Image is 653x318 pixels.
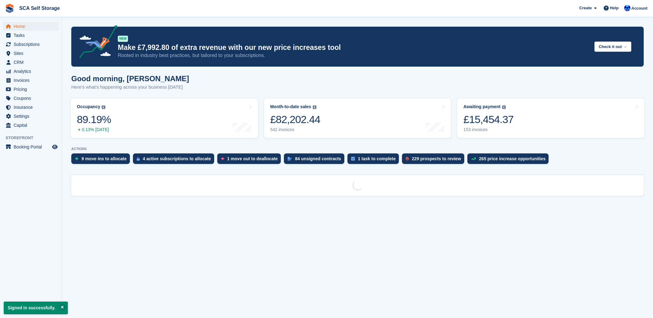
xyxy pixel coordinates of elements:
span: Invoices [14,76,51,85]
span: CRM [14,58,51,67]
div: 84 unsigned contracts [295,156,341,161]
span: Sites [14,49,51,58]
span: Pricing [14,85,51,94]
span: Booking Portal [14,143,51,151]
a: menu [3,31,59,40]
span: Settings [14,112,51,121]
button: Check it out → [594,42,631,52]
img: prospect-51fa495bee0391a8d652442698ab0144808aea92771e9ea1ae160a38d050c398.svg [406,157,409,161]
p: Here's what's happening across your business [DATE] [71,84,189,91]
a: menu [3,40,59,49]
a: menu [3,103,59,112]
img: price-adjustments-announcement-icon-8257ccfd72463d97f412b2fc003d46551f7dbcb40ab6d574587a9cd5c0d94... [74,25,117,60]
span: Storefront [6,135,62,141]
a: SCA Self Storage [17,3,62,13]
span: Home [14,22,51,31]
img: contract_signature_icon-13c848040528278c33f63329250d36e43548de30e8caae1d1a13099fd9432cc5.svg [288,157,292,161]
a: Month-to-date sales £82,202.44 542 invoices [264,99,451,138]
span: Analytics [14,67,51,76]
div: 229 prospects to review [412,156,461,161]
img: icon-info-grey-7440780725fd019a000dd9b08b2336e03edf1995a4989e88bcd33f0948082b44.svg [313,105,316,109]
img: icon-info-grey-7440780725fd019a000dd9b08b2336e03edf1995a4989e88bcd33f0948082b44.svg [502,105,506,109]
div: £15,454.37 [463,113,514,126]
a: menu [3,85,59,94]
a: 1 task to complete [347,153,402,167]
div: 0.13% [DATE] [77,127,111,132]
a: menu [3,143,59,151]
a: menu [3,67,59,76]
a: menu [3,58,59,67]
a: menu [3,121,59,130]
a: Awaiting payment £15,454.37 153 invoices [457,99,644,138]
a: menu [3,112,59,121]
img: task-75834270c22a3079a89374b754ae025e5fb1db73e45f91037f5363f120a921f8.svg [351,157,355,161]
img: active_subscription_to_allocate_icon-d502201f5373d7db506a760aba3b589e785aa758c864c3986d89f69b8ff3... [137,157,140,161]
a: 229 prospects to review [402,153,467,167]
img: price_increase_opportunities-93ffe204e8149a01c8c9dc8f82e8f89637d9d84a8eef4429ea346261dce0b2c0.svg [471,157,476,160]
span: Create [579,5,592,11]
div: 1 move out to deallocate [227,156,278,161]
a: menu [3,76,59,85]
a: 9 move ins to allocate [71,153,133,167]
div: 89.19% [77,113,111,126]
img: stora-icon-8386f47178a22dfd0bd8f6a31ec36ba5ce8667c1dd55bd0f319d3a0aa187defe.svg [5,4,14,13]
p: Rooted in industry best practices, but tailored to your subscriptions. [118,52,589,59]
a: 4 active subscriptions to allocate [133,153,217,167]
a: menu [3,22,59,31]
div: 153 invoices [463,127,514,132]
div: NEW [118,36,128,42]
img: move_outs_to_deallocate_icon-f764333ba52eb49d3ac5e1228854f67142a1ed5810a6f6cc68b1a99e826820c5.svg [221,157,224,161]
span: Tasks [14,31,51,40]
span: Help [610,5,619,11]
span: Insurance [14,103,51,112]
div: 265 price increase opportunities [479,156,546,161]
p: Make £7,992.80 of extra revenue with our new price increases tool [118,43,589,52]
a: Occupancy 89.19% 0.13% [DATE] [71,99,258,138]
span: Coupons [14,94,51,103]
img: icon-info-grey-7440780725fd019a000dd9b08b2336e03edf1995a4989e88bcd33f0948082b44.svg [102,105,105,109]
span: Account [631,5,647,11]
p: Signed in successfully. [4,302,68,314]
img: move_ins_to_allocate_icon-fdf77a2bb77ea45bf5b3d319d69a93e2d87916cf1d5bf7949dd705db3b84f3ca.svg [75,157,78,161]
div: Occupancy [77,104,100,109]
p: ACTIONS [71,147,644,151]
a: 1 move out to deallocate [217,153,284,167]
a: menu [3,49,59,58]
div: £82,202.44 [270,113,320,126]
div: 542 invoices [270,127,320,132]
a: menu [3,94,59,103]
div: 4 active subscriptions to allocate [143,156,211,161]
div: 9 move ins to allocate [82,156,127,161]
a: 84 unsigned contracts [284,153,347,167]
a: Preview store [51,143,59,151]
div: 1 task to complete [358,156,396,161]
h1: Good morning, [PERSON_NAME] [71,74,189,83]
div: Month-to-date sales [270,104,311,109]
img: Kelly Neesham [624,5,630,11]
span: Capital [14,121,51,130]
span: Subscriptions [14,40,51,49]
a: 265 price increase opportunities [467,153,552,167]
div: Awaiting payment [463,104,501,109]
